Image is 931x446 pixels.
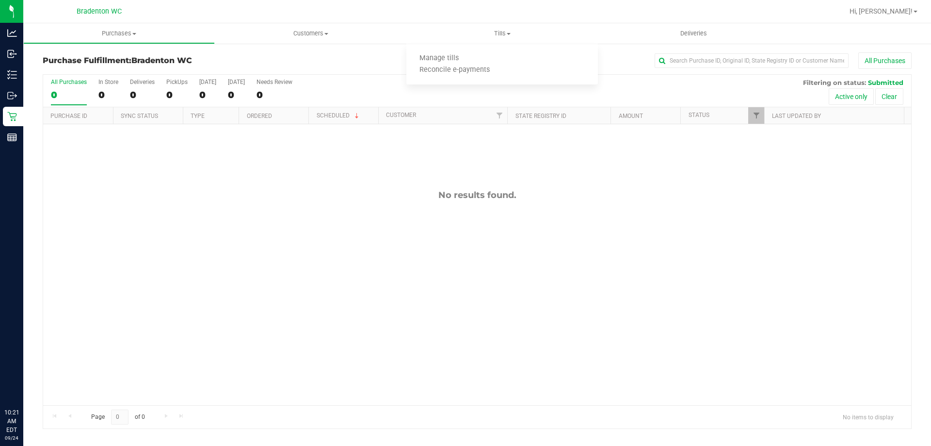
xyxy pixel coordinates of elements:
span: Bradenton WC [131,56,192,65]
div: 0 [228,89,245,100]
div: 0 [51,89,87,100]
span: Deliveries [667,29,720,38]
span: Tills [406,29,598,38]
div: Needs Review [257,79,292,85]
div: 0 [166,89,188,100]
iframe: Resource center [10,368,39,397]
span: Page of 0 [83,410,153,425]
input: Search Purchase ID, Original ID, State Registry ID or Customer Name... [655,53,849,68]
p: 10:21 AM EDT [4,408,19,434]
span: Hi, [PERSON_NAME]! [850,7,913,15]
a: Purchase ID [50,113,87,119]
span: Submitted [868,79,903,86]
div: All Purchases [51,79,87,85]
div: [DATE] [199,79,216,85]
a: Customers [215,23,406,44]
div: [DATE] [228,79,245,85]
div: PickUps [166,79,188,85]
span: No items to display [835,410,901,424]
a: Deliveries [598,23,789,44]
a: Purchases [23,23,215,44]
inline-svg: Retail [7,112,17,121]
div: 0 [98,89,118,100]
div: In Store [98,79,118,85]
div: 0 [199,89,216,100]
a: Last Updated By [772,113,821,119]
inline-svg: Analytics [7,28,17,38]
span: Customers [215,29,406,38]
p: 09/24 [4,434,19,442]
inline-svg: Inbound [7,49,17,59]
button: Clear [875,88,903,105]
span: Purchases [24,29,214,38]
inline-svg: Inventory [7,70,17,80]
a: Amount [619,113,643,119]
a: Sync Status [121,113,158,119]
div: 0 [257,89,292,100]
span: Manage tills [406,54,472,63]
div: 0 [130,89,155,100]
a: Filter [748,107,764,124]
a: Type [191,113,205,119]
a: Ordered [247,113,272,119]
a: Tills Manage tills Reconcile e-payments [406,23,598,44]
span: Filtering on status: [803,79,866,86]
a: Status [689,112,709,118]
span: Reconcile e-payments [406,66,503,74]
inline-svg: Outbound [7,91,17,100]
a: Scheduled [317,112,361,119]
inline-svg: Reports [7,132,17,142]
a: Filter [491,107,507,124]
span: Bradenton WC [77,7,122,16]
button: All Purchases [858,52,912,69]
button: Active only [829,88,874,105]
div: Deliveries [130,79,155,85]
div: No results found. [43,190,911,200]
a: State Registry ID [515,113,566,119]
a: Customer [386,112,416,118]
h3: Purchase Fulfillment: [43,56,332,65]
